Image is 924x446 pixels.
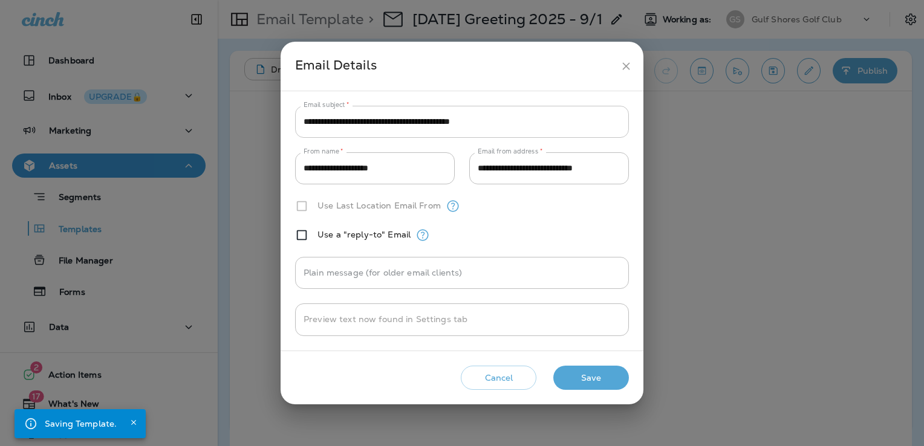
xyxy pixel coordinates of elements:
[317,230,411,239] label: Use a "reply-to" Email
[553,366,629,390] button: Save
[615,55,637,77] button: close
[317,201,441,210] label: Use Last Location Email From
[126,415,141,430] button: Close
[295,55,615,77] div: Email Details
[478,147,542,156] label: Email from address
[45,413,117,435] div: Saving Template.
[304,147,343,156] label: From name
[304,100,350,109] label: Email subject
[461,366,536,390] button: Cancel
